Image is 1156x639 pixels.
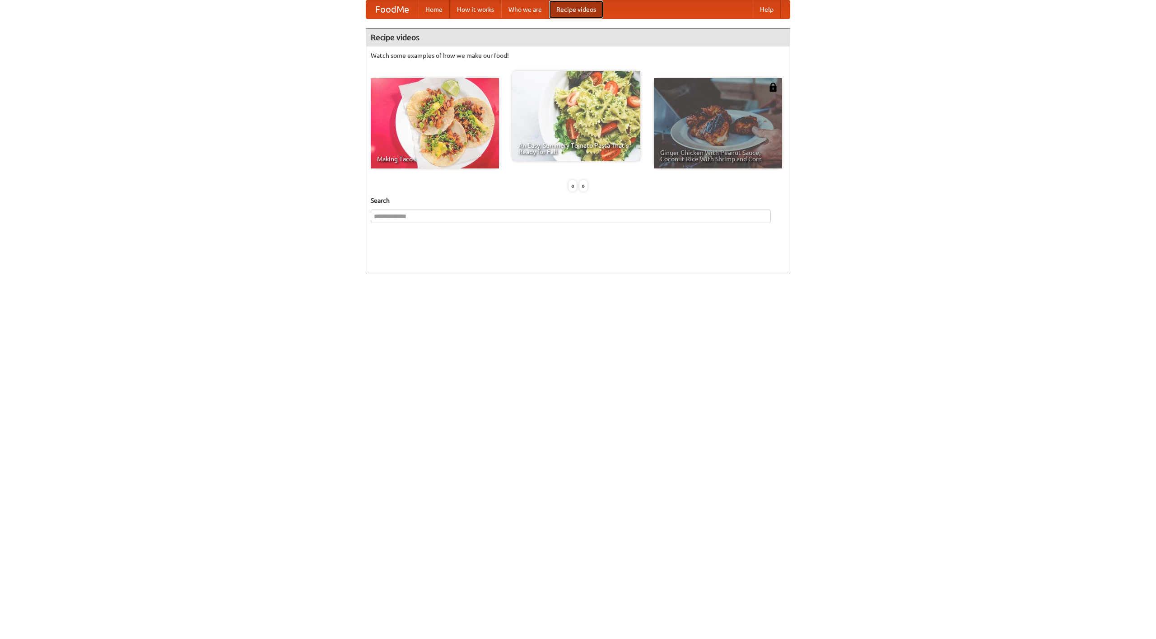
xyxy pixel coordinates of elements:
a: FoodMe [366,0,418,19]
a: Making Tacos [371,78,499,168]
div: « [569,180,577,191]
img: 483408.png [769,83,778,92]
h5: Search [371,196,785,205]
p: Watch some examples of how we make our food! [371,51,785,60]
span: An Easy, Summery Tomato Pasta That's Ready for Fall [518,142,634,155]
a: Who we are [501,0,549,19]
a: Help [753,0,781,19]
a: How it works [450,0,501,19]
a: Home [418,0,450,19]
a: Recipe videos [549,0,603,19]
a: An Easy, Summery Tomato Pasta That's Ready for Fall [512,71,640,161]
div: » [579,180,587,191]
h4: Recipe videos [366,28,790,47]
span: Making Tacos [377,156,493,162]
